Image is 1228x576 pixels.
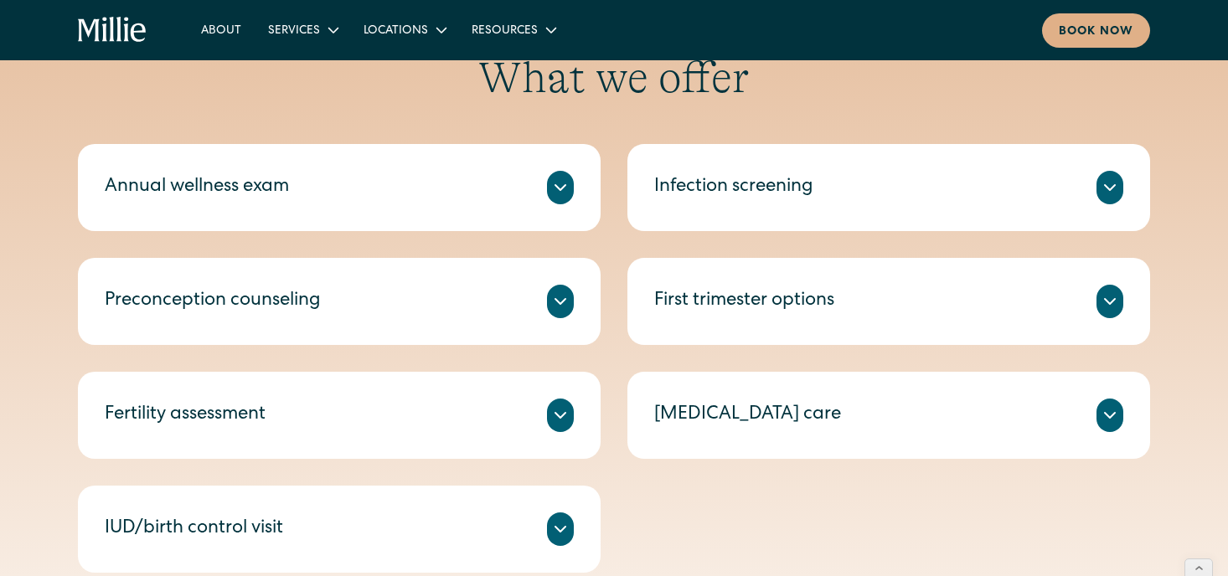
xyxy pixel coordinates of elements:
[105,402,266,429] div: Fertility assessment
[350,16,458,44] div: Locations
[255,16,350,44] div: Services
[654,402,841,429] div: [MEDICAL_DATA] care
[1059,23,1133,41] div: Book now
[654,288,834,316] div: First trimester options
[458,16,568,44] div: Resources
[105,516,283,543] div: IUD/birth control visit
[105,174,289,202] div: Annual wellness exam
[105,288,321,316] div: Preconception counseling
[654,174,813,202] div: Infection screening
[1042,13,1150,48] a: Book now
[268,23,320,40] div: Services
[472,23,538,40] div: Resources
[364,23,428,40] div: Locations
[188,16,255,44] a: About
[78,17,147,44] a: home
[78,52,1150,104] h2: What we offer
